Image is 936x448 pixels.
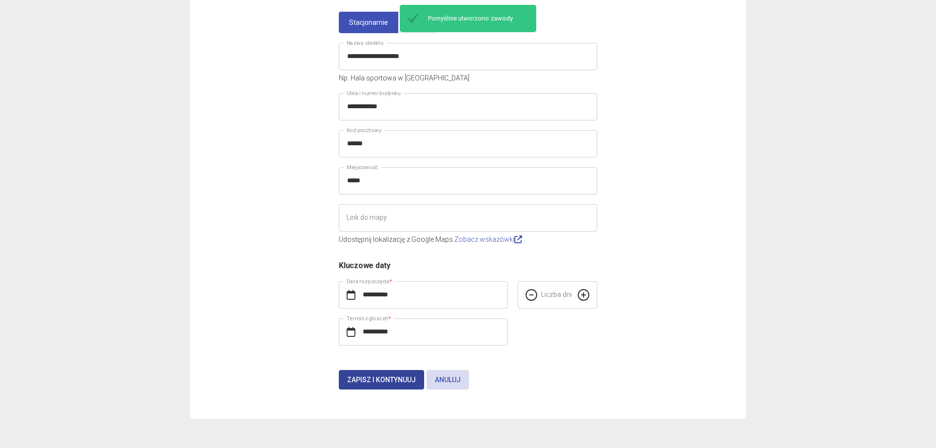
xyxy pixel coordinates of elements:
p: Udostępnij lokalizację z Google Maps. [339,234,597,245]
span: Kluczowe daty [339,261,390,270]
span: Pomyślnie utworzono zawody [423,14,532,23]
p: Np. Hala sportowa w [GEOGRAPHIC_DATA] [339,73,597,83]
span: Zapisz i kontynuuj [347,376,416,384]
a: Zobacz wskazówki [454,235,522,243]
button: Zapisz i kontynuuj [339,370,424,390]
a: Stacjonarnie [339,12,398,33]
button: Anuluj [427,370,469,390]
